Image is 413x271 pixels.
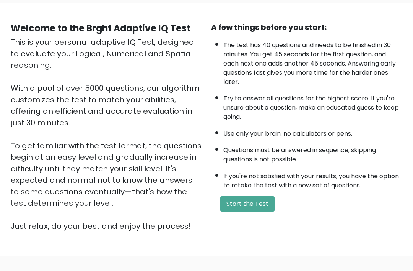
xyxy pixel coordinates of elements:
[211,22,402,33] div: A few things before you start:
[220,197,275,212] button: Start the Test
[223,126,402,139] li: Use only your brain, no calculators or pens.
[11,22,190,35] b: Welcome to the Brght Adaptive IQ Test
[223,168,402,191] li: If you're not satisfied with your results, you have the option to retake the test with a new set ...
[223,142,402,164] li: Questions must be answered in sequence; skipping questions is not possible.
[11,37,202,232] div: This is your personal adaptive IQ Test, designed to evaluate your Logical, Numerical and Spatial ...
[223,37,402,87] li: The test has 40 questions and needs to be finished in 30 minutes. You get 45 seconds for the firs...
[223,90,402,122] li: Try to answer all questions for the highest score. If you're unsure about a question, make an edu...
